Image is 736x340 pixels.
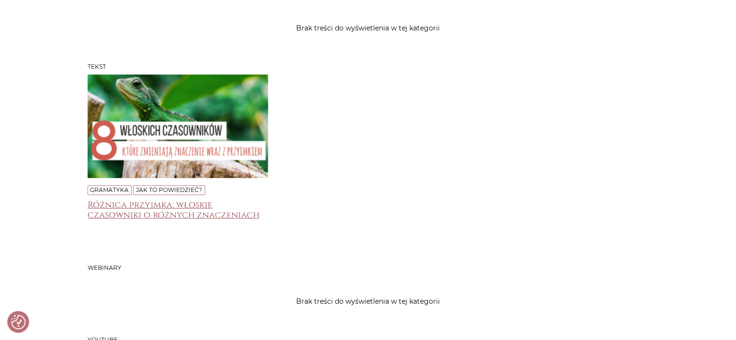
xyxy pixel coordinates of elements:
[90,186,129,193] a: Gramatyka
[88,265,649,271] h3: Webinary
[11,315,26,329] button: Preferencje co do zgód
[11,315,26,329] img: Revisit consent button
[88,63,649,70] h3: Tekst
[88,200,268,219] a: Różnica przyimka: włoskie czasowniki o różnych znaczeniach
[88,22,649,34] p: Brak treści do wyświetlenia w tej kategorii
[136,186,202,193] a: Jak to powiedzieć?
[88,295,649,308] p: Brak treści do wyświetlenia w tej kategorii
